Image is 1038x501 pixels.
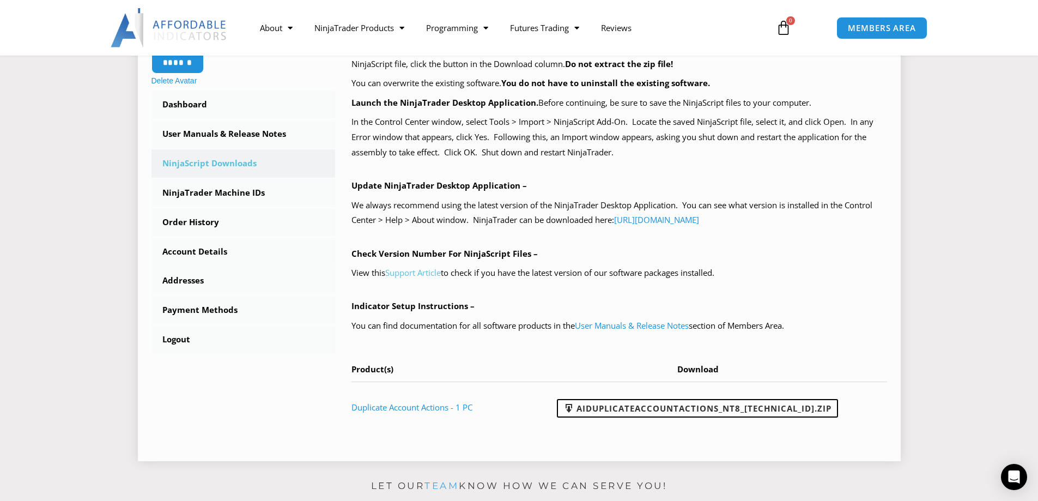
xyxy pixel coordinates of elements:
a: [URL][DOMAIN_NAME] [614,214,699,225]
a: Account Details [151,238,336,266]
a: Futures Trading [499,15,590,40]
a: Order History [151,208,336,237]
a: Programming [415,15,499,40]
a: Logout [151,325,336,354]
span: MEMBERS AREA [848,24,916,32]
a: Addresses [151,267,336,295]
a: Payment Methods [151,296,336,324]
a: User Manuals & Release Notes [151,120,336,148]
a: Support Article [385,267,441,278]
p: You can find documentation for all software products in the section of Members Area. [351,318,887,334]
b: Update NinjaTrader Desktop Application – [351,180,527,191]
a: NinjaTrader Products [303,15,415,40]
a: team [424,480,459,491]
a: 0 [760,12,808,44]
a: NinjaScript Downloads [151,149,336,178]
a: AIDuplicateAccountActions_NT8_[TECHNICAL_ID].zip [557,399,838,418]
a: NinjaTrader Machine IDs [151,179,336,207]
b: Check Version Number For NinjaScript Files – [351,248,538,259]
a: MEMBERS AREA [836,17,927,39]
a: User Manuals & Release Notes [575,320,689,331]
a: Duplicate Account Actions - 1 PC [351,402,472,413]
a: Reviews [590,15,642,40]
b: You do not have to uninstall the existing software. [501,77,710,88]
p: Before continuing, be sure to save the NinjaScript files to your computer. [351,95,887,111]
nav: Account pages [151,90,336,354]
p: We always recommend using the latest version of the NinjaTrader Desktop Application. You can see ... [351,198,887,228]
p: View this to check if you have the latest version of our software packages installed. [351,265,887,281]
a: Dashboard [151,90,336,119]
b: Launch the NinjaTrader Desktop Application. [351,97,538,108]
span: 0 [786,16,795,25]
b: Indicator Setup Instructions – [351,300,475,311]
a: Delete Avatar [151,76,197,85]
img: LogoAI | Affordable Indicators – NinjaTrader [111,8,228,47]
p: In the Control Center window, select Tools > Import > NinjaScript Add-On. Locate the saved NinjaS... [351,114,887,160]
p: Let our know how we can serve you! [138,478,901,495]
b: Do not extract the zip file! [565,58,673,69]
a: About [249,15,303,40]
p: You can overwrite the existing software. [351,76,887,91]
span: Product(s) [351,364,393,375]
span: Download [677,364,719,375]
p: Your purchased products with available NinjaScript downloads are listed in the table below, at th... [351,41,887,72]
div: Open Intercom Messenger [1001,464,1027,490]
nav: Menu [249,15,763,40]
